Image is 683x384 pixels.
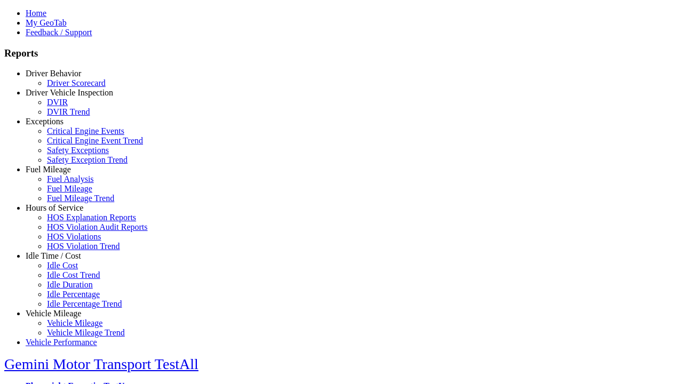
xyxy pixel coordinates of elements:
[47,222,148,231] a: HOS Violation Audit Reports
[47,232,101,241] a: HOS Violations
[26,88,113,97] a: Driver Vehicle Inspection
[47,290,100,299] a: Idle Percentage
[47,107,90,116] a: DVIR Trend
[47,126,124,135] a: Critical Engine Events
[47,261,78,270] a: Idle Cost
[47,280,93,289] a: Idle Duration
[4,47,679,59] h3: Reports
[47,328,125,337] a: Vehicle Mileage Trend
[26,251,81,260] a: Idle Time / Cost
[47,78,106,87] a: Driver Scorecard
[47,299,122,308] a: Idle Percentage Trend
[47,184,92,193] a: Fuel Mileage
[26,28,92,37] a: Feedback / Support
[47,146,109,155] a: Safety Exceptions
[26,309,81,318] a: Vehicle Mileage
[47,98,68,107] a: DVIR
[26,18,67,27] a: My GeoTab
[26,9,46,18] a: Home
[26,165,71,174] a: Fuel Mileage
[47,242,120,251] a: HOS Violation Trend
[47,194,114,203] a: Fuel Mileage Trend
[47,155,128,164] a: Safety Exception Trend
[26,338,97,347] a: Vehicle Performance
[26,69,81,78] a: Driver Behavior
[4,356,198,372] a: Gemini Motor Transport TestAll
[26,203,83,212] a: Hours of Service
[47,136,143,145] a: Critical Engine Event Trend
[47,213,136,222] a: HOS Explanation Reports
[47,270,100,279] a: Idle Cost Trend
[47,174,94,183] a: Fuel Analysis
[26,117,63,126] a: Exceptions
[47,318,102,327] a: Vehicle Mileage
